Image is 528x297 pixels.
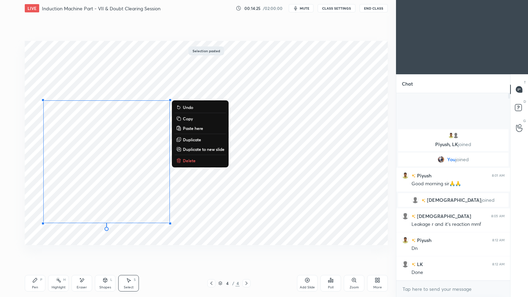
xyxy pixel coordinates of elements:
[412,197,419,203] img: default.png
[402,261,409,268] img: default.png
[183,116,193,121] p: Copy
[491,214,505,218] div: 8:05 AM
[492,174,505,178] div: 8:01 AM
[175,135,226,144] button: Duplicate
[416,236,431,244] h6: Piyush
[77,286,87,289] div: Eraser
[524,99,526,104] p: D
[416,212,471,220] h6: [DEMOGRAPHIC_DATA]
[447,157,455,162] span: You
[411,245,505,252] div: Dn
[232,281,234,285] div: /
[32,286,38,289] div: Pen
[192,49,220,53] p: Selection pasted
[175,124,226,132] button: Paste here
[63,278,66,282] div: H
[455,157,469,162] span: joined
[350,286,359,289] div: Zoom
[452,132,459,139] img: default.png
[373,286,382,289] div: More
[183,137,201,142] p: Duplicate
[396,128,510,280] div: grid
[99,286,111,289] div: Shapes
[183,146,224,152] p: Duplicate to new slide
[481,197,495,203] span: joined
[411,174,416,178] img: no-rating-badge.077c3623.svg
[183,125,203,131] p: Paste here
[438,156,444,163] img: fecdb386181f4cf2bff1f15027e2290c.jpg
[402,142,504,147] p: Piyush, LK
[42,5,161,12] h4: Induction Machine Part - VII & Doubt Clearing Session
[492,238,505,242] div: 8:12 AM
[40,278,42,282] div: P
[402,172,409,179] img: 6499c9f0efa54173aa28340051e62cb0.jpg
[300,286,315,289] div: Add Slide
[175,103,226,111] button: Undo
[289,4,313,12] button: mute
[134,278,136,282] div: S
[175,145,226,153] button: Duplicate to new slide
[492,262,505,266] div: 8:12 AM
[416,261,423,268] h6: LK
[224,281,231,285] div: 4
[411,263,416,266] img: no-rating-badge.077c3623.svg
[124,286,134,289] div: Select
[52,286,66,289] div: Highlight
[524,80,526,85] p: T
[300,6,309,11] span: mute
[328,286,333,289] div: Poll
[25,4,39,12] div: LIVE
[183,104,193,110] p: Undo
[402,213,409,220] img: default.png
[458,141,471,147] span: joined
[183,158,196,163] p: Delete
[411,239,416,242] img: no-rating-badge.077c3623.svg
[448,132,454,139] img: 6499c9f0efa54173aa28340051e62cb0.jpg
[175,114,226,123] button: Copy
[411,221,505,228] div: Leakage r and it's reaction mmf
[523,118,526,123] p: G
[175,156,226,165] button: Delete
[427,197,481,203] span: [DEMOGRAPHIC_DATA]
[411,269,505,276] div: Done
[402,237,409,244] img: 6499c9f0efa54173aa28340051e62cb0.jpg
[416,172,431,179] h6: Piyush
[411,180,505,187] div: Good morning sir🙏🙏
[110,278,112,282] div: L
[411,214,416,218] img: no-rating-badge.077c3623.svg
[421,199,426,202] img: no-rating-badge.077c3623.svg
[235,280,240,286] div: 4
[360,4,388,12] button: End Class
[396,75,418,93] p: Chat
[318,4,355,12] button: CLASS SETTINGS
